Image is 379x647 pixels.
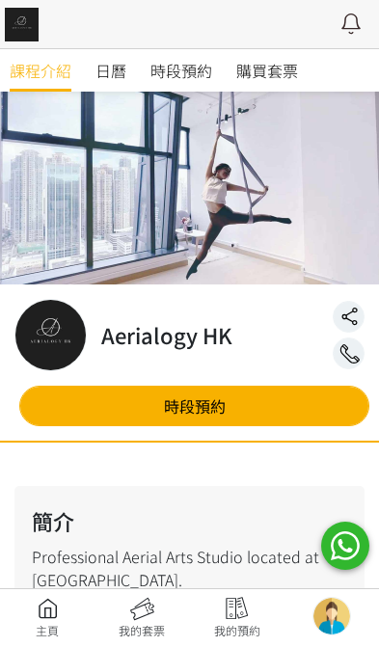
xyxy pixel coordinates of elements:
[236,49,298,92] a: 購買套票
[32,505,347,537] h2: 簡介
[10,59,71,82] span: 課程介紹
[95,59,126,82] span: 日曆
[236,59,298,82] span: 購買套票
[150,59,212,82] span: 時段預約
[95,49,126,92] a: 日曆
[10,49,71,92] a: 課程介紹
[150,49,212,92] a: 時段預約
[101,319,232,351] h2: Aerialogy HK
[19,386,369,426] a: 時段預約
